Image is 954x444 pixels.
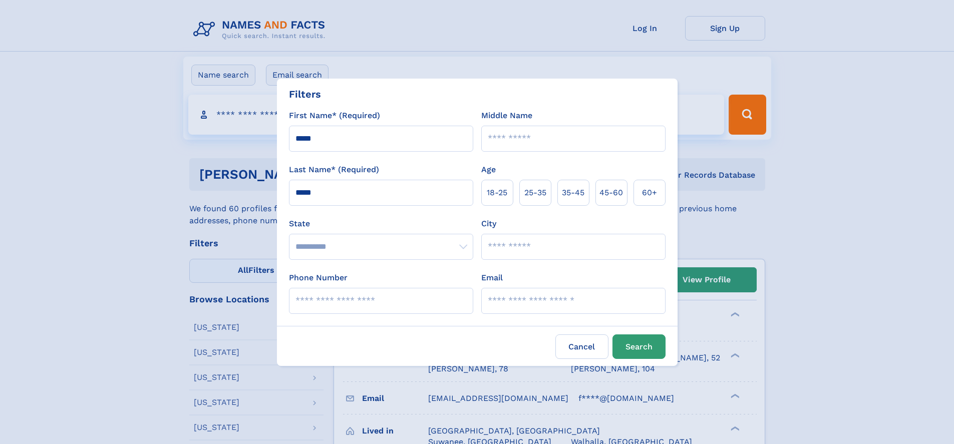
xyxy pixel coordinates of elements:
label: City [481,218,496,230]
span: 18‑25 [487,187,507,199]
label: Email [481,272,503,284]
label: Age [481,164,496,176]
span: 35‑45 [562,187,584,199]
label: State [289,218,473,230]
div: Filters [289,87,321,102]
label: Phone Number [289,272,348,284]
label: Cancel [555,334,608,359]
label: Last Name* (Required) [289,164,379,176]
span: 60+ [642,187,657,199]
span: 45‑60 [599,187,623,199]
label: First Name* (Required) [289,110,380,122]
label: Middle Name [481,110,532,122]
button: Search [612,334,666,359]
span: 25‑35 [524,187,546,199]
